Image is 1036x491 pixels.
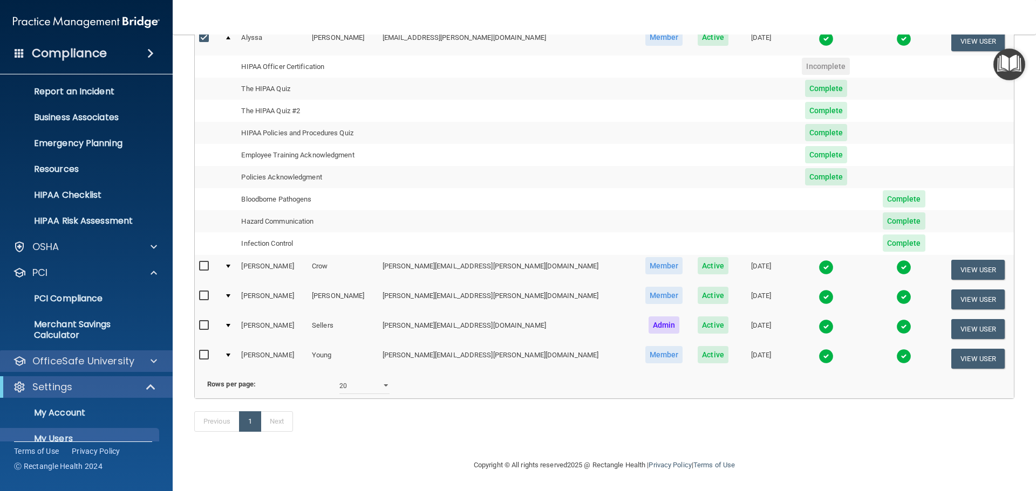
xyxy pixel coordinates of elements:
td: [DATE] [735,344,787,373]
span: Member [645,346,683,363]
span: Active [698,346,728,363]
a: Previous [194,411,240,432]
a: Privacy Policy [72,446,120,457]
a: Settings [13,381,156,393]
p: Emergency Planning [7,138,154,149]
td: [EMAIL_ADDRESS][PERSON_NAME][DOMAIN_NAME] [378,26,637,56]
a: PCI [13,266,157,279]
b: Rows per page: [207,380,256,388]
td: Bloodborne Pathogens [237,188,378,210]
img: tick.e7d51cea.svg [896,31,911,46]
a: Privacy Policy [649,461,691,469]
span: Admin [649,316,680,334]
a: OfficeSafe University [13,355,157,368]
td: [PERSON_NAME] [237,255,308,285]
img: tick.e7d51cea.svg [896,260,911,275]
p: PCI [32,266,47,279]
span: Ⓒ Rectangle Health 2024 [14,461,103,472]
img: tick.e7d51cea.svg [819,31,834,46]
span: Complete [883,190,925,208]
td: The HIPAA Quiz #2 [237,100,378,122]
button: Open Resource Center [993,49,1025,80]
td: HIPAA Policies and Procedures Quiz [237,122,378,144]
span: Active [698,29,728,46]
span: Complete [805,102,848,119]
button: View User [951,289,1005,309]
p: OfficeSafe University [32,355,134,368]
a: OSHA [13,240,157,253]
td: Sellers [308,314,378,344]
a: Terms of Use [14,446,59,457]
a: Next [261,411,293,432]
button: View User [951,319,1005,339]
span: Active [698,257,728,274]
span: Complete [805,168,848,185]
span: Complete [805,80,848,97]
td: [DATE] [735,26,787,56]
td: [PERSON_NAME] [237,314,308,344]
td: [PERSON_NAME][EMAIL_ADDRESS][PERSON_NAME][DOMAIN_NAME] [378,344,637,373]
p: My Users [7,433,154,444]
img: tick.e7d51cea.svg [819,289,834,305]
td: Policies Acknowledgment [237,166,378,188]
td: HIPAA Officer Certification [237,56,378,78]
td: Hazard Communication [237,210,378,232]
span: Active [698,316,728,334]
a: 1 [239,411,261,432]
img: tick.e7d51cea.svg [819,260,834,275]
p: HIPAA Checklist [7,190,154,200]
img: PMB logo [13,11,160,33]
p: Resources [7,164,154,175]
td: Alyssa [237,26,308,56]
span: Member [645,29,683,46]
h4: Compliance [32,46,107,61]
td: [PERSON_NAME] [237,285,308,314]
td: The HIPAA Quiz [237,78,378,100]
td: [DATE] [735,314,787,344]
p: OSHA [32,240,59,253]
span: Complete [805,146,848,163]
p: HIPAA Risk Assessment [7,216,154,226]
p: My Account [7,407,154,418]
td: [DATE] [735,255,787,285]
img: tick.e7d51cea.svg [819,319,834,334]
button: View User [951,260,1005,280]
td: [PERSON_NAME] [308,26,378,56]
span: Member [645,287,683,304]
button: View User [951,31,1005,51]
td: [PERSON_NAME] [237,344,308,373]
span: Complete [883,212,925,230]
p: Report an Incident [7,86,154,97]
img: tick.e7d51cea.svg [819,349,834,364]
img: tick.e7d51cea.svg [896,349,911,364]
p: Merchant Savings Calculator [7,319,154,341]
td: [DATE] [735,285,787,314]
td: Young [308,344,378,373]
td: [PERSON_NAME][EMAIL_ADDRESS][PERSON_NAME][DOMAIN_NAME] [378,255,637,285]
span: Active [698,287,728,304]
img: tick.e7d51cea.svg [896,319,911,334]
a: Terms of Use [693,461,735,469]
td: [PERSON_NAME][EMAIL_ADDRESS][PERSON_NAME][DOMAIN_NAME] [378,285,637,314]
td: [PERSON_NAME] [308,285,378,314]
span: Complete [805,124,848,141]
td: Infection Control [237,232,378,254]
p: Settings [32,381,72,393]
span: Complete [883,234,925,252]
span: Member [645,257,683,274]
p: Business Associates [7,112,154,123]
td: Crow [308,255,378,285]
img: tick.e7d51cea.svg [896,289,911,305]
td: Employee Training Acknowledgment [237,144,378,166]
td: [PERSON_NAME][EMAIL_ADDRESS][DOMAIN_NAME] [378,314,637,344]
span: Incomplete [802,58,850,75]
button: View User [951,349,1005,369]
p: PCI Compliance [7,293,154,304]
div: Copyright © All rights reserved 2025 @ Rectangle Health | | [407,448,801,482]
